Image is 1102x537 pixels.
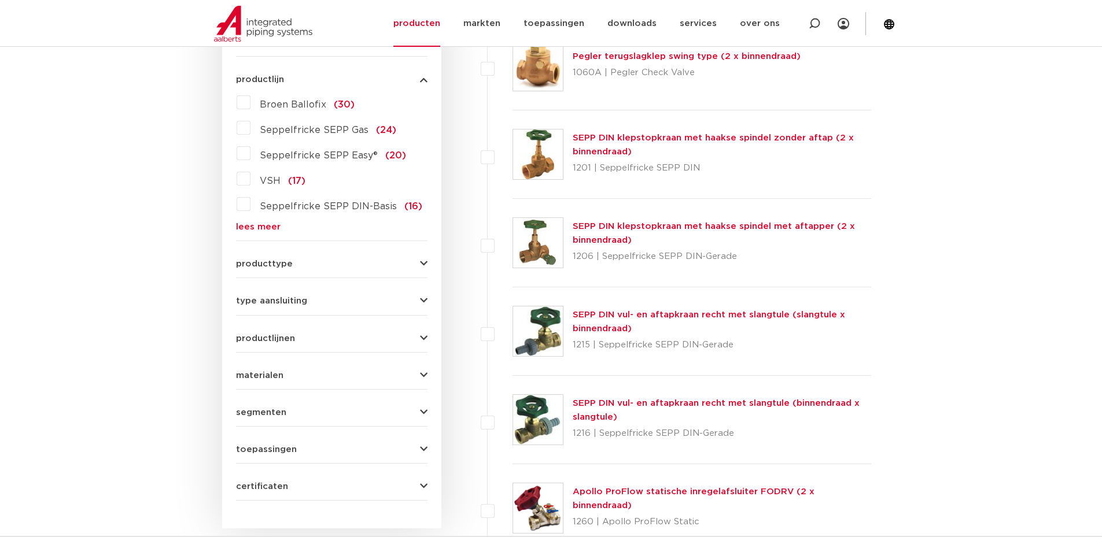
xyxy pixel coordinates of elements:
[334,100,355,109] span: (30)
[376,125,396,135] span: (24)
[513,41,563,91] img: Thumbnail for Pegler terugslagklep swing type (2 x binnendraad)
[236,334,295,343] span: productlijnen
[236,371,283,380] span: materialen
[573,513,872,531] p: 1260 | Apollo ProFlow Static
[573,399,860,421] a: SEPP DIN vul- en aftapkraan recht met slangtule (binnendraad x slangtule)
[236,482,288,491] span: certificaten
[513,483,563,533] img: Thumbnail for Apollo ProFlow statische inregelafsluiter FODRV (2 x binnendraad)
[385,151,406,160] span: (20)
[236,223,427,231] a: lees meer
[573,64,801,82] p: 1060A | Pegler Check Valve
[236,297,307,305] span: type aansluiting
[260,125,368,135] span: Seppelfricke SEPP Gas
[236,260,427,268] button: producttype
[236,482,427,491] button: certificaten
[236,297,427,305] button: type aansluiting
[573,310,845,333] a: SEPP DIN vul- en aftapkraan recht met slangtule (slangtule x binnendraad)
[236,75,427,84] button: productlijn
[236,371,427,380] button: materialen
[573,222,855,245] a: SEPP DIN klepstopkraan met haakse spindel met aftapper (2 x binnendraad)
[573,134,854,156] a: SEPP DIN klepstopkraan met haakse spindel zonder aftap (2 x binnendraad)
[236,408,286,417] span: segmenten
[236,260,293,268] span: producttype
[236,334,427,343] button: productlijnen
[404,202,422,211] span: (16)
[513,129,563,179] img: Thumbnail for SEPP DIN klepstopkraan met haakse spindel zonder aftap (2 x binnendraad)
[288,176,305,186] span: (17)
[513,306,563,356] img: Thumbnail for SEPP DIN vul- en aftapkraan recht met slangtule (slangtule x binnendraad)
[573,336,872,354] p: 1215 | Seppelfricke SEPP DIN-Gerade
[236,408,427,417] button: segmenten
[573,247,872,266] p: 1206 | Seppelfricke SEPP DIN-Gerade
[236,445,297,454] span: toepassingen
[260,151,378,160] span: Seppelfricke SEPP Easy®
[236,445,427,454] button: toepassingen
[260,100,326,109] span: Broen Ballofix
[260,202,397,211] span: Seppelfricke SEPP DIN-Basis
[573,424,872,443] p: 1216 | Seppelfricke SEPP DIN-Gerade
[513,395,563,445] img: Thumbnail for SEPP DIN vul- en aftapkraan recht met slangtule (binnendraad x slangtule)
[513,218,563,268] img: Thumbnail for SEPP DIN klepstopkraan met haakse spindel met aftapper (2 x binnendraad)
[236,75,284,84] span: productlijn
[260,176,281,186] span: VSH
[573,159,872,177] p: 1201 | Seppelfricke SEPP DIN
[573,487,814,510] a: Apollo ProFlow statische inregelafsluiter FODRV (2 x binnendraad)
[573,52,801,61] a: Pegler terugslagklep swing type (2 x binnendraad)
